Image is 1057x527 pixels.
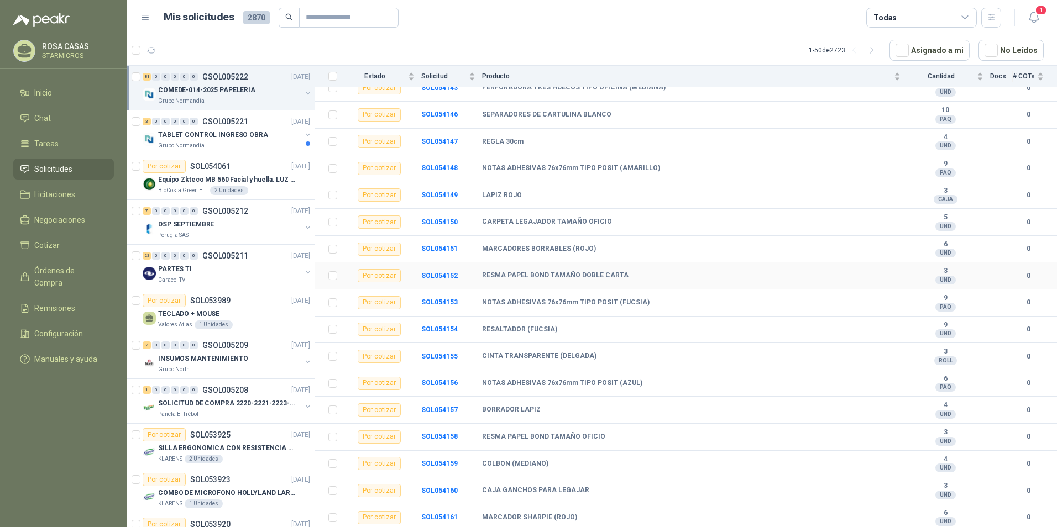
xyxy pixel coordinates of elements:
b: 6 [907,509,983,518]
a: SOL054154 [421,325,458,333]
div: 0 [180,207,189,215]
p: PARTES TI [158,264,192,275]
p: Valores Atlas [158,320,192,329]
b: CARPETA LEGAJADOR TAMAÑO OFICIO [482,218,612,226]
div: Por cotizar [358,350,401,363]
span: 2870 [243,11,270,24]
div: 0 [161,73,170,81]
p: COMBO DE MICROFONO HOLLYLAND LARK M2 [158,488,296,498]
div: 1 - 50 de 2723 [809,41,881,59]
span: Solicitudes [34,163,72,175]
div: 0 [152,386,160,394]
div: 1 [143,386,151,394]
p: KLARENS [158,455,182,463]
b: 0 [1013,109,1044,120]
a: Configuración [13,323,114,344]
img: Company Logo [143,356,156,370]
a: Solicitudes [13,159,114,180]
p: GSOL005221 [202,118,248,125]
b: 0 [1013,351,1044,362]
p: GSOL005212 [202,207,248,215]
div: UND [935,517,956,526]
p: SOLICITUD DE COMPRA 2220-2221-2223-2224 [158,398,296,409]
div: PAQ [935,115,956,124]
a: Órdenes de Compra [13,260,114,293]
h1: Mis solicitudes [164,9,234,25]
th: # COTs [1013,66,1057,87]
img: Company Logo [143,88,156,101]
img: Company Logo [143,491,156,504]
p: [DATE] [291,117,310,127]
a: SOL054149 [421,191,458,199]
div: 0 [180,73,189,81]
p: TECLADO + MOUSE [158,309,219,319]
div: Por cotizar [143,294,186,307]
b: 0 [1013,190,1044,201]
b: 0 [1013,163,1044,173]
div: 0 [190,118,198,125]
button: No Leídos [978,40,1044,61]
b: 0 [1013,486,1044,496]
a: SOL054148 [421,164,458,172]
div: Por cotizar [143,428,186,441]
img: Company Logo [143,177,156,191]
b: 3 [907,347,983,356]
img: Company Logo [143,133,156,146]
div: 0 [161,386,170,394]
p: GSOL005208 [202,386,248,394]
div: UND [935,410,956,419]
div: Por cotizar [358,108,401,122]
div: 0 [171,118,179,125]
div: 0 [161,252,170,260]
div: 2 Unidades [185,455,223,463]
b: SOL054150 [421,218,458,226]
div: PAQ [935,168,956,177]
div: 0 [171,386,179,394]
b: 3 [907,428,983,437]
p: Panela El Trébol [158,410,198,419]
b: 0 [1013,378,1044,388]
p: SOL053923 [190,476,231,483]
th: Docs [990,66,1013,87]
b: SOL054147 [421,138,458,145]
div: UND [935,437,956,446]
a: SOL054159 [421,460,458,467]
b: MARCADOR SHARPIE (ROJO) [482,513,577,522]
a: Inicio [13,82,114,103]
a: SOL054157 [421,406,458,414]
p: TABLET CONTROL INGRESO OBRA [158,130,268,140]
b: LAPIZ ROJO [482,191,522,200]
a: Tareas [13,133,114,154]
a: SOL054143 [421,84,458,92]
button: 1 [1024,8,1044,28]
div: Por cotizar [358,457,401,470]
b: SOL054151 [421,245,458,252]
div: Por cotizar [358,269,401,282]
div: 0 [152,252,160,260]
p: [DATE] [291,161,310,172]
b: SOL054158 [421,433,458,440]
p: Grupo North [158,365,190,374]
b: 0 [1013,405,1044,415]
div: 0 [180,252,189,260]
b: 3 [907,267,983,276]
span: Remisiones [34,302,75,314]
div: 3 [143,118,151,125]
div: Por cotizar [358,323,401,336]
p: SILLA ERGONOMICA CON RESISTENCIA A 150KG [158,443,296,454]
p: STARMICROS [42,52,111,59]
p: GSOL005209 [202,341,248,349]
div: 0 [190,341,198,349]
div: UND [935,141,956,150]
p: COMEDE-014-2025 PAPELERIA [158,85,255,96]
div: Por cotizar [143,473,186,486]
p: KLARENS [158,499,182,508]
span: 1 [1035,5,1047,15]
span: Solicitud [421,72,467,80]
span: search [285,13,293,21]
b: 0 [1013,459,1044,469]
a: Por cotizarSOL053923[DATE] Company LogoCOMBO DE MICROFONO HOLLYLAND LARK M2KLARENS1 Unidades [127,468,315,513]
b: REGLA 30cm [482,138,524,146]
